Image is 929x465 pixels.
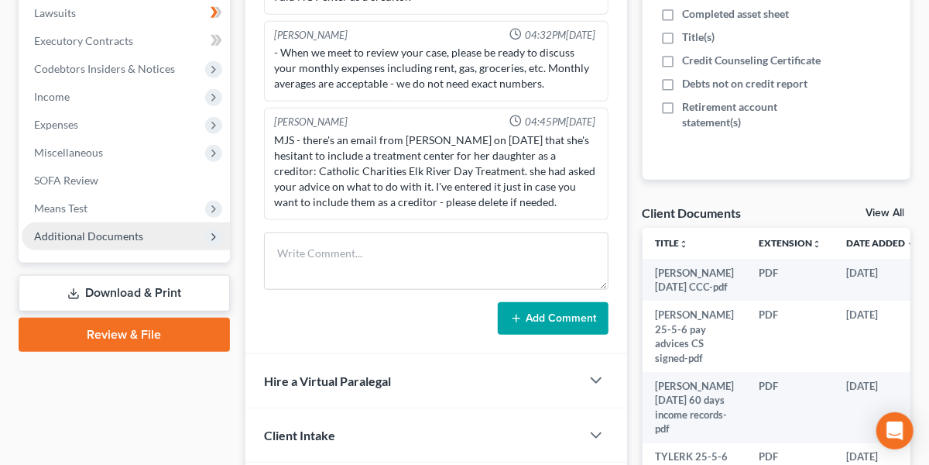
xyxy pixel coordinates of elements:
td: PDF [746,301,834,372]
td: [PERSON_NAME] [DATE] 60 days income records-pdf [643,372,746,443]
button: Add Comment [498,302,608,335]
span: Client Intake [264,428,335,443]
a: Review & File [19,318,230,352]
span: Miscellaneous [34,146,103,159]
td: [PERSON_NAME] 25-5-6 pay advices CS signed-pdf [643,301,746,372]
span: Codebtors Insiders & Notices [34,62,175,75]
div: Open Intercom Messenger [876,412,914,449]
div: [PERSON_NAME] [274,28,348,43]
span: Retirement account statement(s) [683,99,831,130]
i: unfold_more [812,239,821,249]
span: Title(s) [683,29,715,45]
a: View All [866,208,904,219]
span: SOFA Review [34,174,98,187]
a: Executory Contracts [22,27,230,55]
i: expand_more [907,239,916,249]
td: PDF [746,259,834,301]
td: [PERSON_NAME] [DATE] CCC-pdf [643,259,746,301]
a: Download & Print [19,275,230,312]
span: Means Test [34,201,87,215]
a: SOFA Review [22,167,230,195]
td: [DATE] [834,259,928,301]
div: [PERSON_NAME] [274,115,348,129]
div: Client Documents [643,205,742,221]
span: 04:32PM[DATE] [525,28,595,43]
span: Additional Documents [34,229,143,243]
td: PDF [746,372,834,443]
span: Credit Counseling Certificate [683,53,821,68]
span: Income [34,90,70,103]
a: Titleunfold_more [655,237,688,249]
a: Date Added expand_more [846,237,916,249]
span: Lawsuits [34,6,76,19]
span: Hire a Virtual Paralegal [264,374,391,388]
span: Expenses [34,118,78,131]
div: - When we meet to review your case, please be ready to discuss your monthly expenses including re... [274,45,598,91]
a: Extensionunfold_more [759,237,821,249]
td: [DATE] [834,372,928,443]
span: Executory Contracts [34,34,133,47]
td: [DATE] [834,301,928,372]
span: 04:45PM[DATE] [525,115,595,129]
span: Completed asset sheet [683,6,790,22]
div: MJS - there's an email from [PERSON_NAME] on [DATE] that she's hesitant to include a treatment ce... [274,133,598,210]
i: unfold_more [679,239,688,249]
span: Debts not on credit report [683,76,808,91]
